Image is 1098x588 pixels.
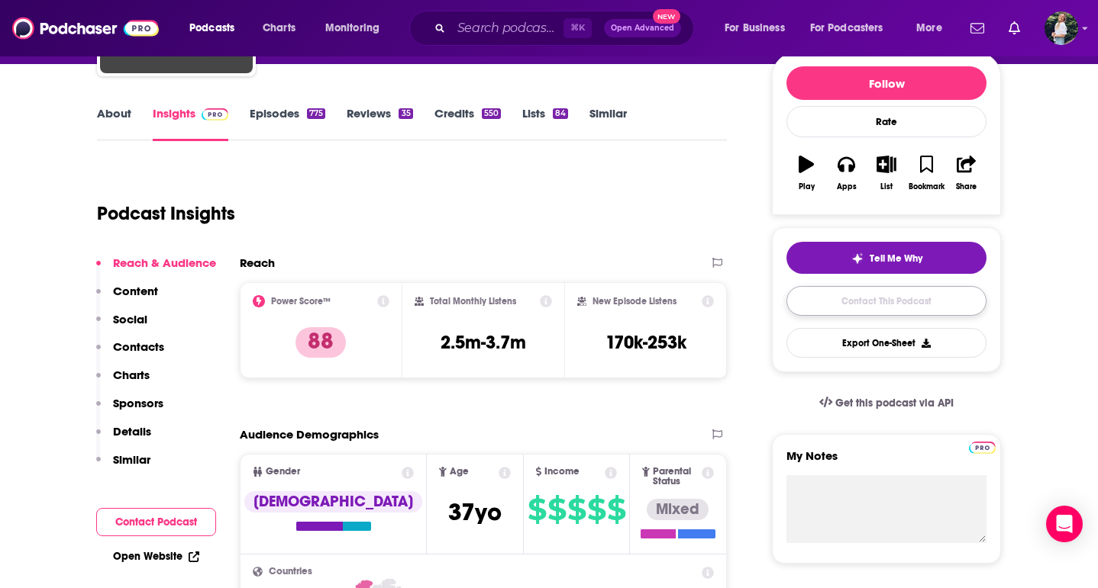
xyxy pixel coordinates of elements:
[482,108,501,119] div: 550
[604,19,681,37] button: Open AdvancedNew
[916,18,942,39] span: More
[113,452,150,467] p: Similar
[430,296,516,307] h2: Total Monthly Listens
[606,331,686,354] h3: 170k-253k
[96,396,163,424] button: Sponsors
[96,368,150,396] button: Charts
[607,497,625,522] span: $
[906,146,946,201] button: Bookmark
[96,312,147,340] button: Social
[587,497,606,522] span: $
[96,452,150,480] button: Similar
[441,331,526,354] h3: 2.5m-3.7m
[113,396,163,410] p: Sponsors
[179,16,254,40] button: open menu
[567,497,586,522] span: $
[113,368,150,382] p: Charts
[399,108,412,119] div: 35
[725,18,785,39] span: For Business
[522,106,568,141] a: Lists84
[1003,15,1026,41] a: Show notifications dropdown
[253,16,305,40] a: Charts
[553,108,568,119] div: 84
[807,384,966,422] a: Get this podcast via API
[1045,11,1078,45] img: User Profile
[266,467,300,477] span: Gender
[451,16,564,40] input: Search podcasts, credits, & more...
[906,16,961,40] button: open menu
[653,9,680,24] span: New
[611,24,674,32] span: Open Advanced
[653,467,699,487] span: Parental Status
[835,397,954,410] span: Get this podcast via API
[315,16,399,40] button: open menu
[564,18,592,38] span: ⌘ K
[97,202,235,225] h1: Podcast Insights
[96,284,158,312] button: Content
[786,286,987,316] a: Contact This Podcast
[969,439,996,454] a: Pro website
[786,328,987,358] button: Export One-Sheet
[800,16,906,40] button: open menu
[880,182,893,191] div: List
[969,442,996,454] img: Podchaser Pro
[799,182,815,191] div: Play
[96,339,164,368] button: Contacts
[826,146,866,201] button: Apps
[1045,11,1078,45] span: Logged in as ginny24232
[786,66,987,100] button: Follow
[12,14,159,43] img: Podchaser - Follow, Share and Rate Podcasts
[956,182,977,191] div: Share
[263,18,295,39] span: Charts
[851,252,864,265] img: tell me why sparkle
[786,242,987,274] button: tell me why sparkleTell Me Why
[113,424,151,439] p: Details
[547,497,566,522] span: $
[964,15,990,41] a: Show notifications dropdown
[250,106,325,141] a: Episodes775
[647,499,709,520] div: Mixed
[347,106,412,141] a: Reviews35
[867,146,906,201] button: List
[96,508,216,536] button: Contact Podcast
[786,448,987,475] label: My Notes
[528,497,546,522] span: $
[202,108,228,120] img: Podchaser Pro
[424,11,709,46] div: Search podcasts, credits, & more...
[909,182,945,191] div: Bookmark
[786,146,826,201] button: Play
[96,255,216,284] button: Reach & Audience
[271,296,331,307] h2: Power Score™
[325,18,379,39] span: Monitoring
[240,427,379,442] h2: Audience Demographics
[810,18,883,39] span: For Podcasters
[153,106,228,141] a: InsightsPodchaser Pro
[837,182,857,191] div: Apps
[544,467,580,477] span: Income
[589,106,627,141] a: Similar
[786,106,987,137] div: Rate
[113,255,216,270] p: Reach & Audience
[295,327,346,358] p: 88
[113,550,199,563] a: Open Website
[113,339,164,354] p: Contacts
[96,424,151,452] button: Details
[269,567,312,577] span: Countries
[870,252,922,265] span: Tell Me Why
[1046,506,1083,542] div: Open Intercom Messenger
[947,146,987,201] button: Share
[97,106,131,141] a: About
[244,491,422,512] div: [DEMOGRAPHIC_DATA]
[448,497,502,527] span: 37 yo
[113,312,147,326] p: Social
[593,296,677,307] h2: New Episode Listens
[450,467,469,477] span: Age
[240,255,275,270] h2: Reach
[1045,11,1078,45] button: Show profile menu
[307,108,325,119] div: 775
[714,16,804,40] button: open menu
[434,106,501,141] a: Credits550
[189,18,234,39] span: Podcasts
[113,284,158,298] p: Content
